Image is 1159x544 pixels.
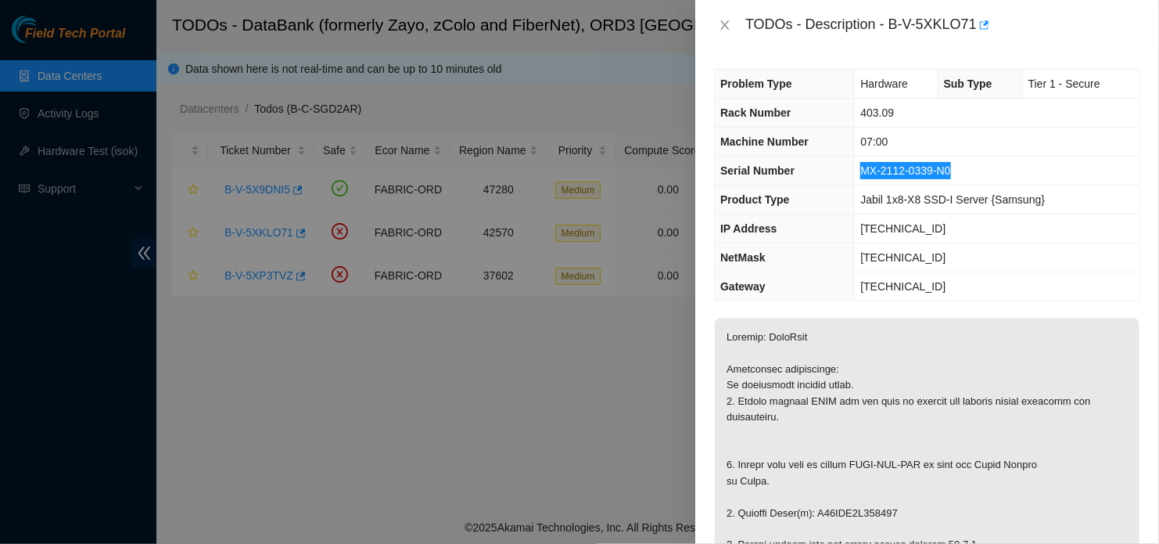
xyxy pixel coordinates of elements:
[860,193,1045,206] span: Jabil 1x8-X8 SSD-I Server {Samsung}
[860,135,888,148] span: 07:00
[860,222,945,235] span: [TECHNICAL_ID]
[720,77,792,90] span: Problem Type
[720,106,791,119] span: Rack Number
[720,164,795,177] span: Serial Number
[720,193,789,206] span: Product Type
[860,164,950,177] span: MX-2112-0339-N0
[720,222,777,235] span: IP Address
[860,77,908,90] span: Hardware
[860,106,894,119] span: 403.09
[860,280,945,293] span: [TECHNICAL_ID]
[1028,77,1100,90] span: Tier 1 - Secure
[944,77,992,90] span: Sub Type
[720,135,809,148] span: Machine Number
[714,18,736,33] button: Close
[719,19,731,31] span: close
[860,251,945,264] span: [TECHNICAL_ID]
[745,13,1140,38] div: TODOs - Description - B-V-5XKLO71
[720,280,766,293] span: Gateway
[720,251,766,264] span: NetMask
